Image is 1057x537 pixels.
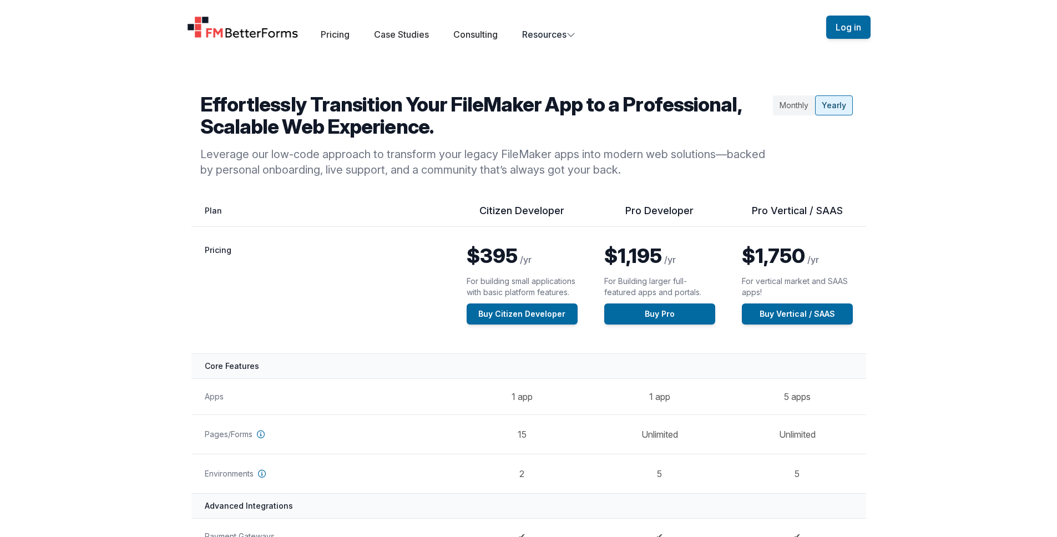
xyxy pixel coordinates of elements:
th: Advanced Integrations [191,493,866,518]
a: Consulting [453,29,498,40]
p: For vertical market and SAAS apps! [742,276,853,298]
td: 15 [453,414,591,454]
span: $395 [467,244,518,268]
a: Home [187,16,299,38]
th: Citizen Developer [453,204,591,227]
p: For Building larger full-featured apps and portals. [604,276,715,298]
div: Yearly [815,95,853,115]
nav: Global [174,13,884,41]
span: $1,195 [604,244,662,268]
th: Pages/Forms [191,414,453,454]
span: /yr [807,254,819,265]
button: Resources [522,28,575,41]
td: 5 [591,454,729,493]
span: /yr [664,254,676,265]
td: 5 [729,454,866,493]
button: Log in [826,16,871,39]
td: 5 apps [729,378,866,414]
span: Plan [205,206,222,215]
th: Pricing [191,227,453,354]
a: Buy Citizen Developer [467,303,578,325]
a: Buy Vertical / SAAS [742,303,853,325]
div: Monthly [773,95,815,115]
th: Pro Vertical / SAAS [729,204,866,227]
td: Unlimited [591,414,729,454]
td: 1 app [591,378,729,414]
a: Pricing [321,29,350,40]
td: 1 app [453,378,591,414]
h2: Effortlessly Transition Your FileMaker App to a Professional, Scalable Web Experience. [200,93,768,138]
th: Apps [191,378,453,414]
p: For building small applications with basic platform features. [467,276,578,298]
td: 2 [453,454,591,493]
span: /yr [520,254,532,265]
td: Unlimited [729,414,866,454]
th: Core Features [191,353,866,378]
th: Pro Developer [591,204,729,227]
a: Buy Pro [604,303,715,325]
th: Environments [191,454,453,493]
p: Leverage our low-code approach to transform your legacy FileMaker apps into modern web solutions—... [200,146,768,178]
span: $1,750 [742,244,805,268]
a: Case Studies [374,29,429,40]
